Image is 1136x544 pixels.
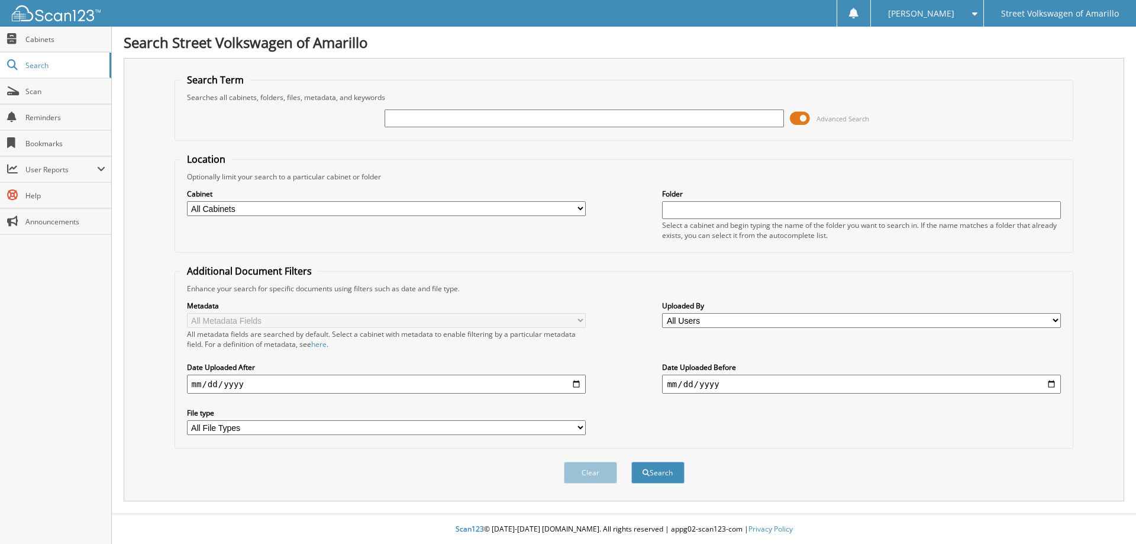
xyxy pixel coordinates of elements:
[12,5,101,21] img: scan123-logo-white.svg
[662,220,1061,240] div: Select a cabinet and begin typing the name of the folder you want to search in. If the name match...
[181,153,231,166] legend: Location
[25,217,105,227] span: Announcements
[187,329,586,349] div: All metadata fields are searched by default. Select a cabinet with metadata to enable filtering b...
[124,33,1124,52] h1: Search Street Volkswagen of Amarillo
[662,362,1061,372] label: Date Uploaded Before
[181,92,1067,102] div: Searches all cabinets, folders, files, metadata, and keywords
[181,172,1067,182] div: Optionally limit your search to a particular cabinet or folder
[25,165,97,175] span: User Reports
[112,515,1136,544] div: © [DATE]-[DATE] [DOMAIN_NAME]. All rights reserved | appg02-scan123-com |
[181,265,318,278] legend: Additional Document Filters
[456,524,484,534] span: Scan123
[187,301,586,311] label: Metadata
[662,189,1061,199] label: Folder
[311,339,327,349] a: here
[181,73,250,86] legend: Search Term
[662,301,1061,311] label: Uploaded By
[25,86,105,96] span: Scan
[187,362,586,372] label: Date Uploaded After
[564,462,617,484] button: Clear
[181,284,1067,294] div: Enhance your search for specific documents using filters such as date and file type.
[1077,487,1136,544] iframe: Chat Widget
[25,34,105,44] span: Cabinets
[25,112,105,123] span: Reminders
[25,139,105,149] span: Bookmarks
[25,191,105,201] span: Help
[631,462,685,484] button: Search
[187,375,586,394] input: start
[1001,10,1119,17] span: Street Volkswagen of Amarillo
[888,10,954,17] span: [PERSON_NAME]
[187,408,586,418] label: File type
[25,60,104,70] span: Search
[187,189,586,199] label: Cabinet
[748,524,793,534] a: Privacy Policy
[662,375,1061,394] input: end
[816,114,869,123] span: Advanced Search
